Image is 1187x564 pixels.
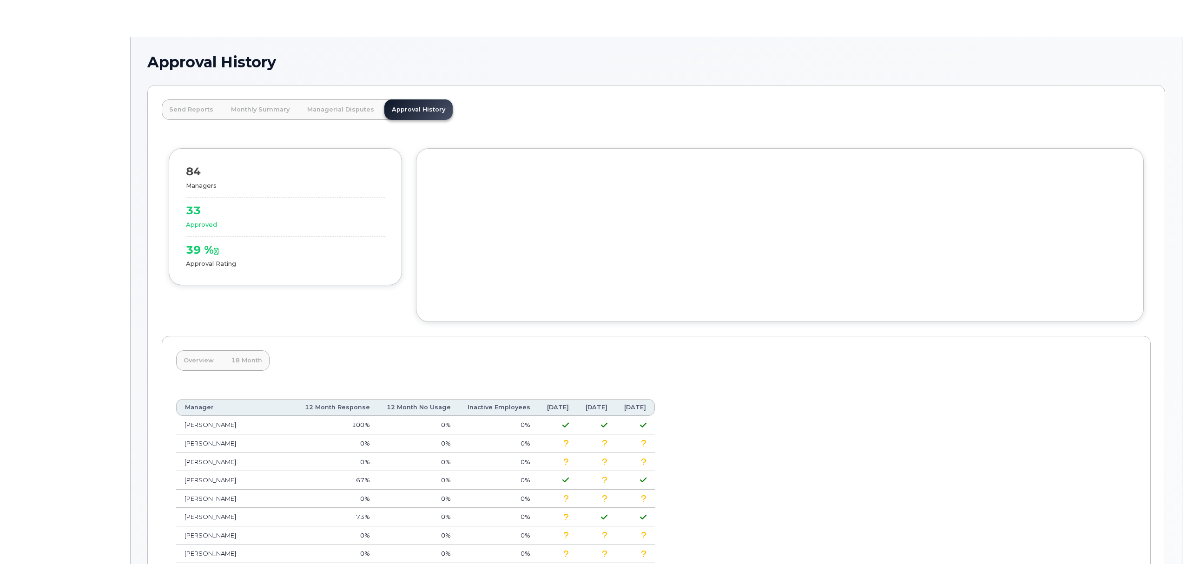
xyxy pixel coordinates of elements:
th: Manager [176,399,297,416]
th: Inactive Employees [459,399,539,416]
th: 12 Month No Usage [378,399,459,416]
i: No response [602,443,607,444]
th: [DATE] [616,399,655,416]
td: 0% [297,490,378,508]
a: 18 Month [224,350,270,371]
td: [PERSON_NAME] [176,508,297,526]
a: Send Reports [162,99,221,120]
a: Approval History [384,99,453,120]
td: 0% [378,453,459,472]
td: 0% [459,434,539,453]
td: 0% [459,453,539,472]
i: No response [641,535,646,536]
i: No response [563,443,569,444]
td: 0% [459,526,539,545]
td: 0% [459,471,539,490]
div: 39 % [186,244,385,256]
td: [PERSON_NAME] [176,471,297,490]
td: 0% [378,526,459,545]
td: [PERSON_NAME] [176,490,297,508]
td: 0% [297,526,378,545]
td: [PERSON_NAME] [176,434,297,453]
td: 0% [459,544,539,563]
div: Approved [186,220,385,229]
i: No response [563,517,569,518]
i: Approved [640,425,646,426]
i: Approved [601,425,607,426]
div: Approval Rating [186,259,385,268]
a: Managerial Disputes [300,99,382,120]
td: 67% [297,471,378,490]
th: [DATE] [577,399,616,416]
td: 0% [378,416,459,434]
td: 0% [297,434,378,453]
h1: Approval History [147,54,1165,70]
i: No response [641,443,646,444]
div: 33 [186,204,385,216]
td: [PERSON_NAME] [176,453,297,472]
td: 0% [378,490,459,508]
td: [PERSON_NAME] [176,416,297,434]
td: 100% [297,416,378,434]
td: 0% [459,490,539,508]
a: Overview [176,350,221,371]
a: Monthly Summary [224,99,297,120]
i: No response [602,535,607,536]
td: [PERSON_NAME] [176,544,297,563]
td: 0% [297,544,378,563]
div: 84 [186,165,385,177]
i: No response [563,535,569,536]
div: Managers [186,181,385,190]
td: [PERSON_NAME] [176,526,297,545]
i: Approved [562,425,569,426]
td: 0% [459,416,539,434]
i: Approved [601,517,607,518]
td: 73% [297,508,378,526]
td: 0% [378,434,459,453]
td: 0% [459,508,539,526]
td: 0% [378,544,459,563]
th: 12 Month Response [297,399,378,416]
th: [DATE] [539,399,577,416]
td: 0% [297,453,378,472]
td: 0% [378,508,459,526]
i: Approved [640,517,646,518]
td: 0% [378,471,459,490]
